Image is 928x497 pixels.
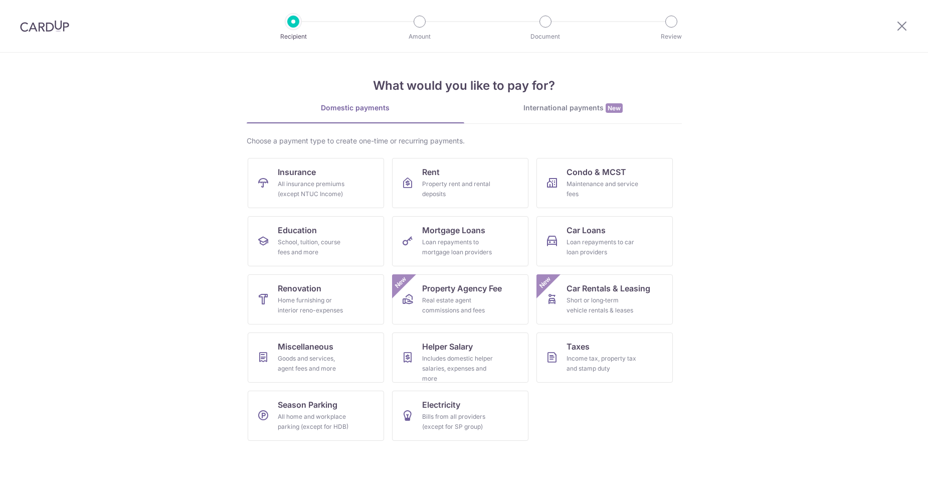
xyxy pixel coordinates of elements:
div: Goods and services, agent fees and more [278,354,350,374]
a: ElectricityBills from all providers (except for SP group) [392,391,528,441]
a: RenovationHome furnishing or interior reno-expenses [248,274,384,324]
span: Property Agency Fee [422,282,502,294]
div: Includes domestic helper salaries, expenses and more [422,354,494,384]
span: Car Loans [567,224,606,236]
span: Insurance [278,166,316,178]
span: Renovation [278,282,321,294]
a: RentProperty rent and rental deposits [392,158,528,208]
div: Domestic payments [247,103,464,113]
a: Season ParkingAll home and workplace parking (except for HDB) [248,391,384,441]
span: Condo & MCST [567,166,626,178]
a: MiscellaneousGoods and services, agent fees and more [248,333,384,383]
div: Choose a payment type to create one-time or recurring payments. [247,136,682,146]
span: Miscellaneous [278,341,333,353]
a: TaxesIncome tax, property tax and stamp duty [536,333,673,383]
img: CardUp [20,20,69,32]
span: Car Rentals & Leasing [567,282,650,294]
a: Property Agency FeeReal estate agent commissions and feesNew [392,274,528,324]
div: International payments [464,103,682,113]
p: Recipient [256,32,330,42]
div: All insurance premiums (except NTUC Income) [278,179,350,199]
span: New [392,274,409,291]
span: Mortgage Loans [422,224,485,236]
span: Helper Salary [422,341,473,353]
div: Short or long‑term vehicle rentals & leases [567,295,639,315]
a: InsuranceAll insurance premiums (except NTUC Income) [248,158,384,208]
div: School, tuition, course fees and more [278,237,350,257]
div: Loan repayments to car loan providers [567,237,639,257]
a: Car LoansLoan repayments to car loan providers [536,216,673,266]
span: New [606,103,623,113]
p: Amount [383,32,457,42]
div: Loan repayments to mortgage loan providers [422,237,494,257]
span: Rent [422,166,440,178]
div: Income tax, property tax and stamp duty [567,354,639,374]
h4: What would you like to pay for? [247,77,682,95]
div: Bills from all providers (except for SP group) [422,412,494,432]
a: EducationSchool, tuition, course fees and more [248,216,384,266]
a: Car Rentals & LeasingShort or long‑term vehicle rentals & leasesNew [536,274,673,324]
span: Taxes [567,341,590,353]
a: Condo & MCSTMaintenance and service fees [536,158,673,208]
div: Real estate agent commissions and fees [422,295,494,315]
p: Review [634,32,708,42]
div: All home and workplace parking (except for HDB) [278,412,350,432]
span: Season Parking [278,399,337,411]
div: Property rent and rental deposits [422,179,494,199]
a: Mortgage LoansLoan repayments to mortgage loan providers [392,216,528,266]
div: Home furnishing or interior reno-expenses [278,295,350,315]
p: Document [508,32,583,42]
span: Electricity [422,399,460,411]
span: Education [278,224,317,236]
a: Helper SalaryIncludes domestic helper salaries, expenses and more [392,333,528,383]
span: New [536,274,553,291]
div: Maintenance and service fees [567,179,639,199]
